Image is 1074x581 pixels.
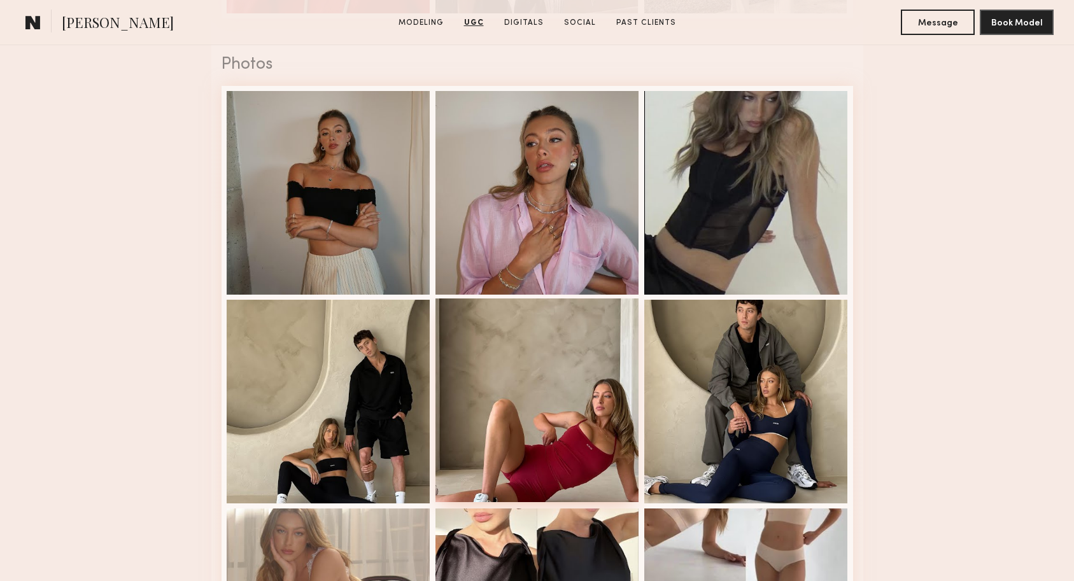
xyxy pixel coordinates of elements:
a: UGC [459,17,489,29]
a: Digitals [499,17,549,29]
span: [PERSON_NAME] [62,13,174,35]
a: Modeling [393,17,449,29]
div: Photos [222,57,853,73]
button: Message [901,10,975,35]
a: Book Model [980,17,1054,27]
a: Social [559,17,601,29]
a: Past Clients [611,17,681,29]
button: Book Model [980,10,1054,35]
